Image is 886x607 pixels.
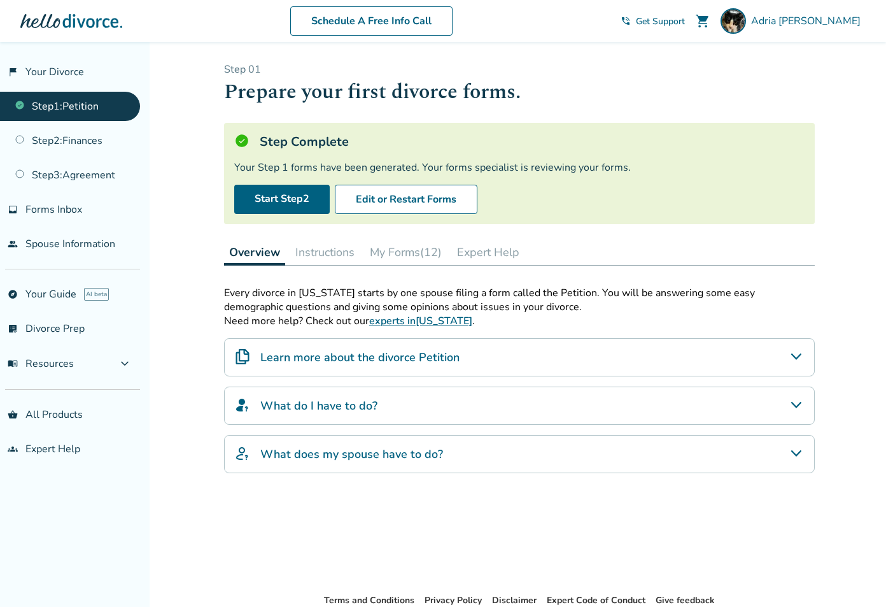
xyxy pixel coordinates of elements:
[224,435,815,473] div: What does my spouse have to do?
[721,8,746,34] img: Adria Olender
[636,15,685,27] span: Get Support
[8,410,18,420] span: shopping_basket
[452,239,524,265] button: Expert Help
[8,289,18,299] span: explore
[260,446,443,462] h4: What does my spouse have to do?
[8,239,18,249] span: people
[822,546,886,607] iframe: Chat Widget
[425,594,482,606] a: Privacy Policy
[751,14,866,28] span: Adria [PERSON_NAME]
[235,397,250,413] img: What do I have to do?
[260,133,349,150] h5: Step Complete
[224,286,815,314] p: Every divorce in [US_STATE] starts by one spouse filing a form called the Petition. You will be a...
[335,185,477,214] button: Edit or Restart Forms
[117,356,132,371] span: expand_more
[324,594,414,606] a: Terms and Conditions
[369,314,472,328] a: experts in[US_STATE]
[8,357,74,371] span: Resources
[621,15,685,27] a: phone_in_talkGet Support
[8,359,18,369] span: menu_book
[224,314,815,328] p: Need more help? Check out our .
[234,185,330,214] a: Start Step2
[235,349,250,364] img: Learn more about the divorce Petition
[224,62,815,76] p: Step 0 1
[8,324,18,334] span: list_alt_check
[8,204,18,215] span: inbox
[8,67,18,77] span: flag_2
[224,239,285,266] button: Overview
[234,161,805,175] div: Your Step 1 forms have been generated. Your forms specialist is reviewing your forms.
[224,387,815,425] div: What do I have to do?
[25,203,82,217] span: Forms Inbox
[224,76,815,108] h1: Prepare your first divorce forms.
[235,446,250,461] img: What does my spouse have to do?
[8,444,18,454] span: groups
[84,288,109,301] span: AI beta
[695,13,710,29] span: shopping_cart
[224,338,815,376] div: Learn more about the divorce Petition
[260,349,460,366] h4: Learn more about the divorce Petition
[621,16,631,26] span: phone_in_talk
[290,239,360,265] button: Instructions
[547,594,645,606] a: Expert Code of Conduct
[290,6,453,36] a: Schedule A Free Info Call
[260,397,377,414] h4: What do I have to do?
[365,239,447,265] button: My Forms(12)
